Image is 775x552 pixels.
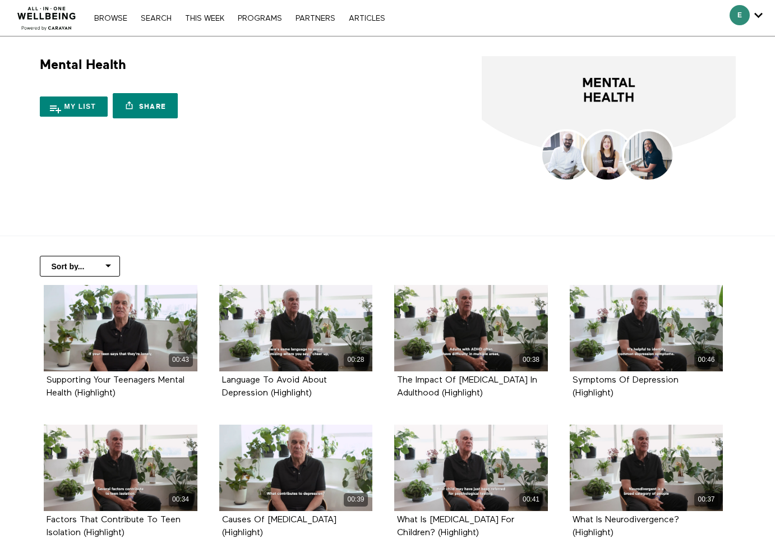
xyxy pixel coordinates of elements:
div: 00:43 [169,353,193,366]
a: What Is [MEDICAL_DATA] For Children? (Highlight) [397,516,514,537]
a: Symptoms Of Depression (Highlight) 00:46 [570,285,723,371]
a: Factors That Contribute To Teen Isolation (Highlight) [47,516,181,537]
a: The Impact Of [MEDICAL_DATA] In Adulthood (Highlight) [397,376,537,397]
strong: The Impact Of ADHD In Adulthood (Highlight) [397,376,537,398]
a: The Impact Of ADHD In Adulthood (Highlight) 00:38 [394,285,548,371]
div: 00:34 [169,493,193,506]
button: My list [40,96,108,117]
div: 00:38 [519,353,543,366]
strong: Causes Of Depression (Highlight) [222,516,336,537]
a: THIS WEEK [179,15,230,22]
a: PROGRAMS [232,15,288,22]
a: PARTNERS [290,15,341,22]
div: 00:46 [694,353,718,366]
a: Browse [89,15,133,22]
a: Causes Of [MEDICAL_DATA] (Highlight) [222,516,336,537]
a: Share [113,93,178,118]
nav: Primary [89,12,390,24]
div: 00:28 [344,353,368,366]
a: Search [135,15,177,22]
a: Supporting Your Teenagers Mental Health (Highlight) 00:43 [44,285,197,371]
h1: Mental Health [40,56,126,73]
div: 00:37 [694,493,718,506]
img: Mental Health [482,56,736,199]
a: What Is Neurodivergence? (Highlight) [573,516,679,537]
a: ARTICLES [343,15,391,22]
a: Factors That Contribute To Teen Isolation (Highlight) 00:34 [44,425,197,511]
div: 00:39 [344,493,368,506]
a: Language To Avoid About Depression (Highlight) [222,376,327,397]
a: Symptoms Of Depression (Highlight) [573,376,679,397]
strong: What Is Neurodivergence? (Highlight) [573,516,679,537]
a: Supporting Your Teenagers Mental Health (Highlight) [47,376,184,397]
a: What Is Neurodivergence? (Highlight) 00:37 [570,425,723,511]
a: Language To Avoid About Depression (Highlight) 00:28 [219,285,373,371]
strong: Factors That Contribute To Teen Isolation (Highlight) [47,516,181,537]
a: Causes Of Depression (Highlight) 00:39 [219,425,373,511]
a: What Is Psychological Testing For Children? (Highlight) 00:41 [394,425,548,511]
